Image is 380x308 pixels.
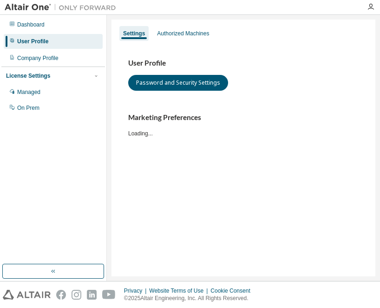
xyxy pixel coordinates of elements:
img: linkedin.svg [87,290,97,300]
div: Company Profile [17,54,59,62]
img: instagram.svg [72,290,81,300]
div: Settings [123,30,145,37]
img: Altair One [5,3,121,12]
div: Privacy [124,287,149,295]
div: User Profile [17,38,48,45]
img: youtube.svg [102,290,116,300]
img: facebook.svg [56,290,66,300]
p: © 2025 Altair Engineering, Inc. All Rights Reserved. [124,295,256,302]
div: License Settings [6,72,50,80]
div: Loading... [128,113,359,137]
div: Cookie Consent [210,287,256,295]
div: Website Terms of Use [149,287,210,295]
img: altair_logo.svg [3,290,51,300]
h3: User Profile [128,59,359,68]
div: Dashboard [17,21,45,28]
div: On Prem [17,104,39,112]
h3: Marketing Preferences [128,113,359,122]
div: Authorized Machines [157,30,209,37]
div: Managed [17,88,40,96]
button: Password and Security Settings [128,75,228,91]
